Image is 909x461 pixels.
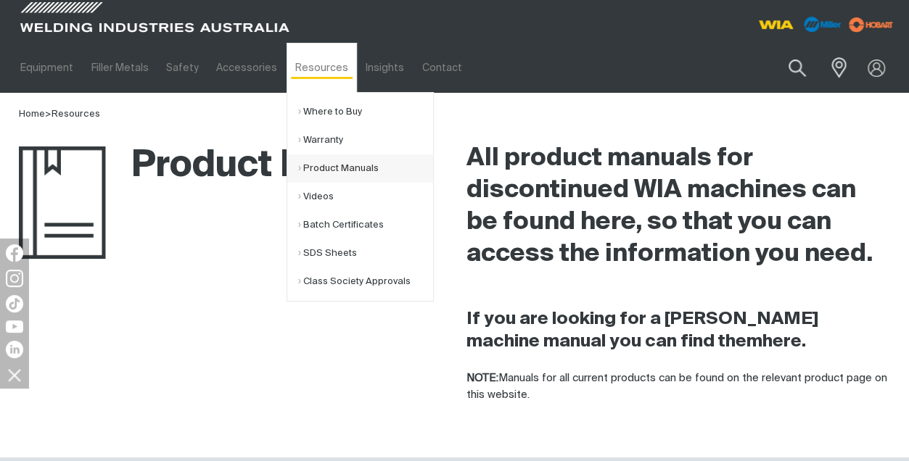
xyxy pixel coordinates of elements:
span: > [45,109,52,119]
a: Videos [298,183,433,211]
input: Product name or item number... [754,51,822,85]
p: Manuals for all current products can be found on the relevant product page on this website. [466,370,891,403]
h2: All product manuals for discontinued WIA machines can be found here, so that you can access the i... [466,143,891,270]
a: Product Manuals [298,154,433,183]
ul: Resources Submenu [287,92,434,302]
button: Search products [773,51,822,85]
a: Batch Certificates [298,211,433,239]
img: YouTube [6,320,23,333]
a: Contact [413,43,470,93]
a: Class Society Approvals [298,267,433,296]
img: Facebook [6,244,23,262]
a: Insights [357,43,413,93]
a: here. [762,333,806,350]
a: Resources [287,43,357,93]
img: Instagram [6,270,23,287]
strong: If you are looking for a [PERSON_NAME] machine manual you can find them [466,310,818,350]
strong: NOTE: [466,373,498,383]
h1: Product Manuals [19,143,432,190]
a: Accessories [207,43,286,93]
a: Home [19,109,45,119]
a: Equipment [12,43,82,93]
a: Filler Metals [82,43,157,93]
img: LinkedIn [6,341,23,358]
a: Warranty [298,126,433,154]
img: hide socials [2,362,27,387]
img: miller [844,14,897,36]
a: Safety [157,43,207,93]
a: SDS Sheets [298,239,433,267]
img: TikTok [6,295,23,312]
a: Where to Buy [298,98,433,126]
nav: Main [12,43,676,93]
a: Resources [52,109,100,119]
